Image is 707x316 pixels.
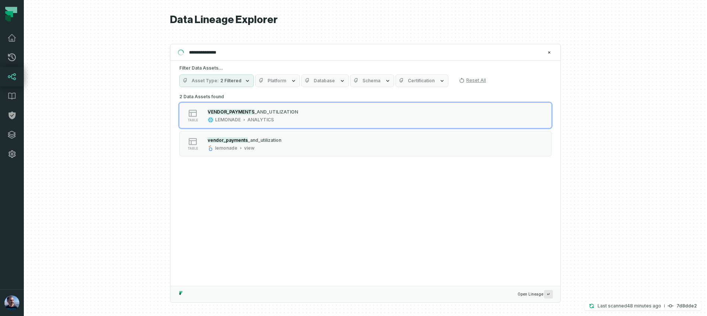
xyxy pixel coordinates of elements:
span: Asset Type [192,78,219,84]
button: Database [301,74,349,87]
span: Open Lineage [518,290,553,299]
button: tablelemonadeview [179,131,551,156]
mark: vendor_payments [208,137,248,143]
span: Database [314,78,335,84]
span: 2 Filtered [220,78,241,84]
button: Platform [255,74,300,87]
relative-time: Sep 23, 2025, 4:33 PM EDT [627,303,661,309]
button: Last scanned[DATE] 4:33:26 PM7d8dde2 [584,301,701,310]
span: _AND_UTILIZATION [255,109,298,115]
mark: VENDOR_PAYMENTS [208,109,255,115]
div: lemonade [215,145,237,151]
h4: 7d8dde2 [676,304,697,308]
button: Asset Type2 Filtered [179,74,254,87]
button: tableLEMONADEANALYTICS [179,103,551,128]
div: view [244,145,255,151]
p: Last scanned [598,302,661,310]
span: table [188,118,198,122]
h1: Data Lineage Explorer [170,13,561,26]
button: Certification [396,74,448,87]
button: Clear search query [546,49,553,56]
span: Certification [408,78,435,84]
span: Platform [268,78,286,84]
span: Schema [362,78,380,84]
div: LEMONADE [215,117,241,123]
img: avatar of Tal Kurnas [4,296,19,310]
button: Schema [350,74,394,87]
div: 2 Data Assets found [179,92,551,166]
h5: Filter Data Assets... [179,65,551,71]
span: Press ↵ to add a new Data Asset to the graph [544,290,553,299]
span: table [188,147,198,150]
span: _and_utilization [248,137,281,143]
div: Suggestions [170,92,560,286]
button: Reset All [456,74,489,86]
div: ANALYTICS [247,117,274,123]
